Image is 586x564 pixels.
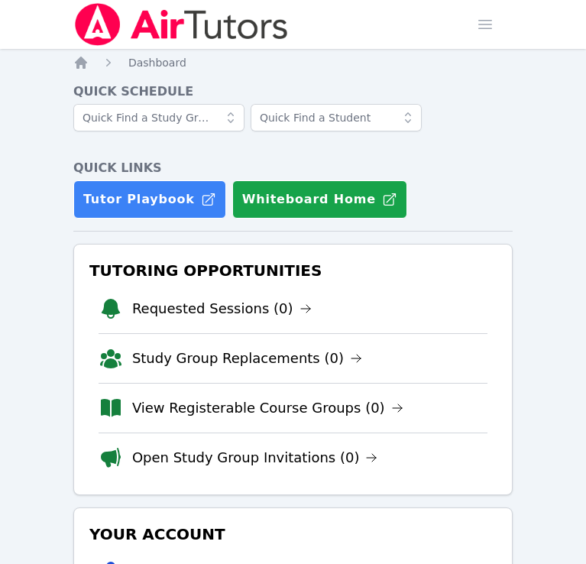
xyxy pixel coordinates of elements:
[73,159,513,177] h4: Quick Links
[128,55,186,70] a: Dashboard
[132,348,362,369] a: Study Group Replacements (0)
[73,104,244,131] input: Quick Find a Study Group
[232,180,407,219] button: Whiteboard Home
[73,83,513,101] h4: Quick Schedule
[73,3,290,46] img: Air Tutors
[73,55,513,70] nav: Breadcrumb
[132,298,312,319] a: Requested Sessions (0)
[86,520,500,548] h3: Your Account
[132,397,403,419] a: View Registerable Course Groups (0)
[86,257,500,284] h3: Tutoring Opportunities
[132,447,378,468] a: Open Study Group Invitations (0)
[73,180,226,219] a: Tutor Playbook
[128,57,186,69] span: Dashboard
[251,104,422,131] input: Quick Find a Student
